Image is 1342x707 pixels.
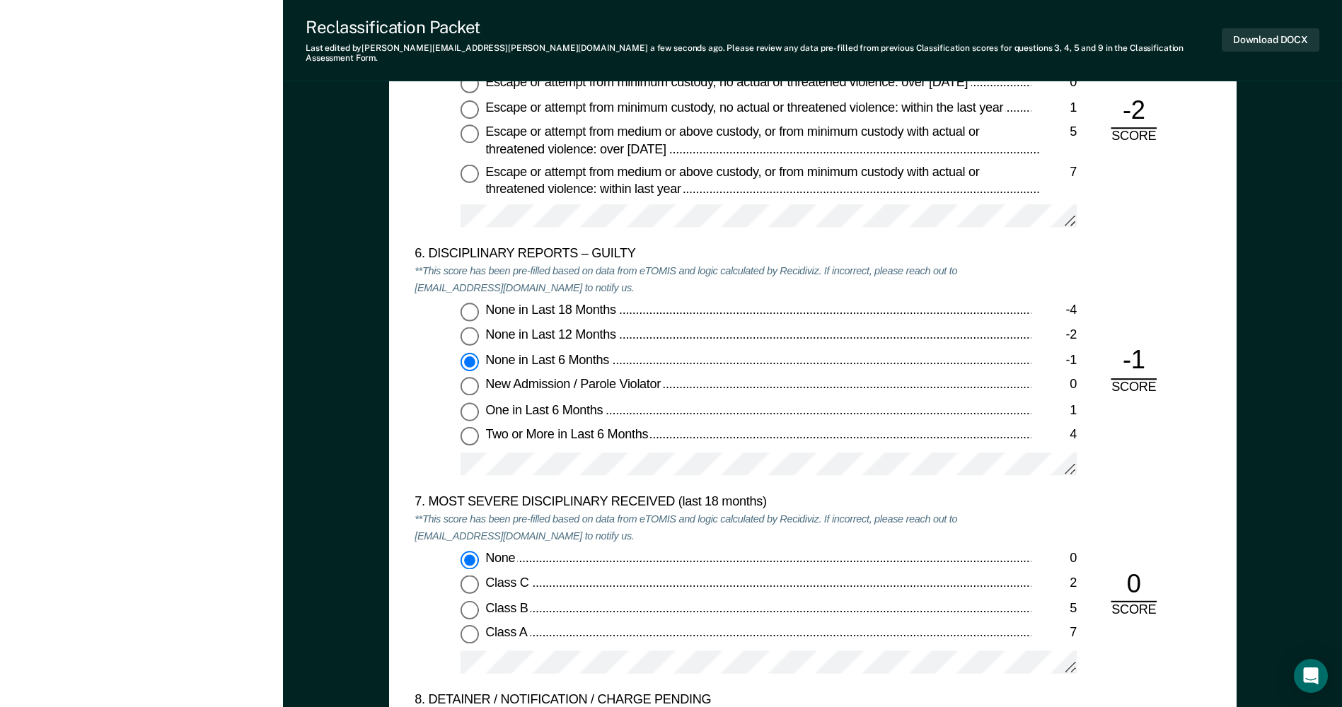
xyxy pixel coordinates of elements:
[1099,602,1168,619] div: SCORE
[1111,344,1157,379] div: -1
[461,575,479,594] input: Class C2
[485,100,1006,114] span: Escape or attempt from minimum custody, no actual or threatened violence: within the last year
[306,17,1222,37] div: Reclassification Packet
[1031,402,1077,419] div: 1
[306,43,1222,64] div: Last edited by [PERSON_NAME][EMAIL_ADDRESS][PERSON_NAME][DOMAIN_NAME] . Please review any data pr...
[461,402,479,421] input: One in Last 6 Months1
[415,246,1031,263] div: 6. DISCIPLINARY REPORTS – GUILTY
[1031,626,1077,643] div: 7
[461,327,479,346] input: None in Last 12 Months-2
[485,164,979,195] span: Escape or attempt from medium or above custody, or from minimum custody with actual or threatened...
[485,551,518,565] span: None
[1111,568,1157,602] div: 0
[1031,352,1077,369] div: -1
[485,352,611,366] span: None in Last 6 Months
[485,303,618,317] span: None in Last 18 Months
[1031,575,1077,592] div: 2
[1031,100,1077,117] div: 1
[1031,378,1077,395] div: 0
[461,427,479,445] input: Two or More in Last 6 Months4
[485,378,664,392] span: New Admission / Parole Violator
[461,75,479,93] input: Escape or attempt from minimum custody, no actual or threatened violence: over [DATE]0
[461,378,479,396] input: New Admission / Parole Violator0
[1040,164,1076,181] div: 7
[1031,303,1077,320] div: -4
[1294,659,1328,693] div: Open Intercom Messenger
[415,264,957,294] em: **This score has been pre-filled based on data from eTOMIS and logic calculated by Recidiviz. If ...
[485,327,618,341] span: None in Last 12 Months
[415,513,957,542] em: **This score has been pre-filled based on data from eTOMIS and logic calculated by Recidiviz. If ...
[1031,427,1077,444] div: 4
[461,626,479,644] input: Class A7
[461,164,479,182] input: Escape or attempt from medium or above custody, or from minimum custody with actual or threatened...
[461,352,479,370] input: None in Last 6 Months-1
[1031,327,1077,344] div: -2
[1099,379,1168,396] div: SCORE
[485,427,651,441] span: Two or More in Last 6 Months
[461,303,479,321] input: None in Last 18 Months-4
[485,626,530,640] span: Class A
[461,100,479,118] input: Escape or attempt from minimum custody, no actual or threatened violence: within the last year1
[461,124,479,143] input: Escape or attempt from medium or above custody, or from minimum custody with actual or threatened...
[485,124,979,156] span: Escape or attempt from medium or above custody, or from minimum custody with actual or threatened...
[1222,28,1319,52] button: Download DOCX
[1031,601,1077,618] div: 5
[485,575,531,590] span: Class C
[1039,124,1077,141] div: 5
[485,402,606,416] span: One in Last 6 Months
[1111,94,1157,129] div: -2
[461,551,479,569] input: None0
[650,43,723,53] span: a few seconds ago
[1099,129,1168,146] div: SCORE
[485,601,531,615] span: Class B
[1031,75,1077,92] div: 0
[1031,551,1077,568] div: 0
[415,494,1031,511] div: 7. MOST SEVERE DISCIPLINARY RECEIVED (last 18 months)
[461,601,479,619] input: Class B5
[485,75,971,89] span: Escape or attempt from minimum custody, no actual or threatened violence: over [DATE]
